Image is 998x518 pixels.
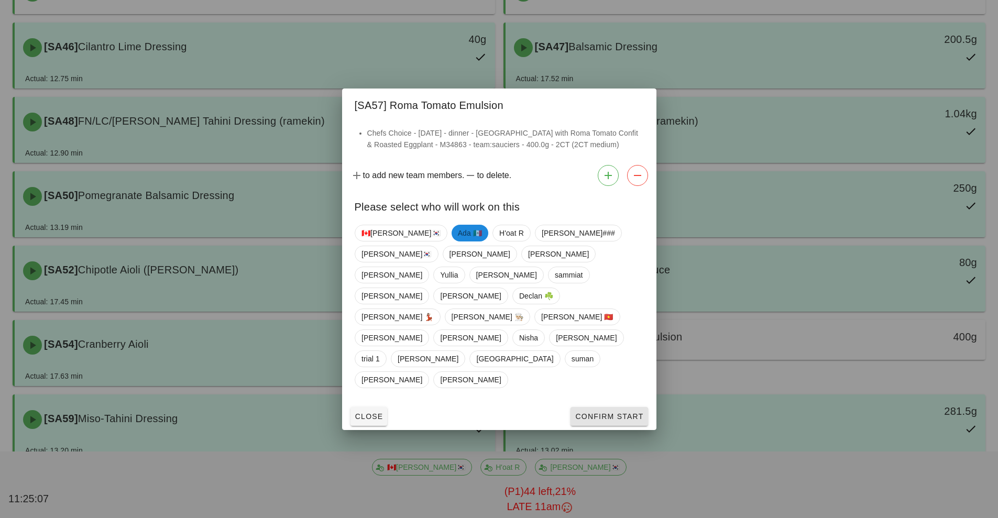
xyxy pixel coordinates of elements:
[519,288,553,304] span: Declan ☘️
[476,351,553,367] span: [GEOGRAPHIC_DATA]
[342,190,656,221] div: Please select who will work on this
[361,351,380,367] span: trial 1
[355,412,383,421] span: Close
[440,330,501,346] span: [PERSON_NAME]
[361,372,422,388] span: [PERSON_NAME]
[575,412,643,421] span: Confirm Start
[571,407,648,426] button: Confirm Start
[440,372,501,388] span: [PERSON_NAME]
[541,309,613,325] span: [PERSON_NAME] 🇻🇳
[361,225,441,241] span: 🇨🇦[PERSON_NAME]🇰🇷
[451,309,523,325] span: [PERSON_NAME] 👨🏼‍🍳
[361,288,422,304] span: [PERSON_NAME]
[457,225,481,241] span: Ada 🇲🇽
[449,246,510,262] span: [PERSON_NAME]
[528,246,589,262] span: [PERSON_NAME]
[361,267,422,283] span: [PERSON_NAME]
[519,330,538,346] span: Nisha
[440,288,501,304] span: [PERSON_NAME]
[350,407,388,426] button: Close
[499,225,523,241] span: H'oat R
[342,89,656,119] div: [SA57] Roma Tomato Emulsion
[541,225,615,241] span: [PERSON_NAME]###
[397,351,458,367] span: [PERSON_NAME]
[554,267,583,283] span: sammiat
[361,246,432,262] span: [PERSON_NAME]🇰🇷
[556,330,617,346] span: [PERSON_NAME]
[440,267,458,283] span: Yullia
[476,267,536,283] span: [PERSON_NAME]
[342,161,656,190] div: to add new team members. to delete.
[571,351,594,367] span: suman
[367,127,644,150] li: Chefs Choice - [DATE] - dinner - [GEOGRAPHIC_DATA] with Roma Tomato Confit & Roasted Eggplant - M...
[361,309,434,325] span: [PERSON_NAME] 💃🏽
[361,330,422,346] span: [PERSON_NAME]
